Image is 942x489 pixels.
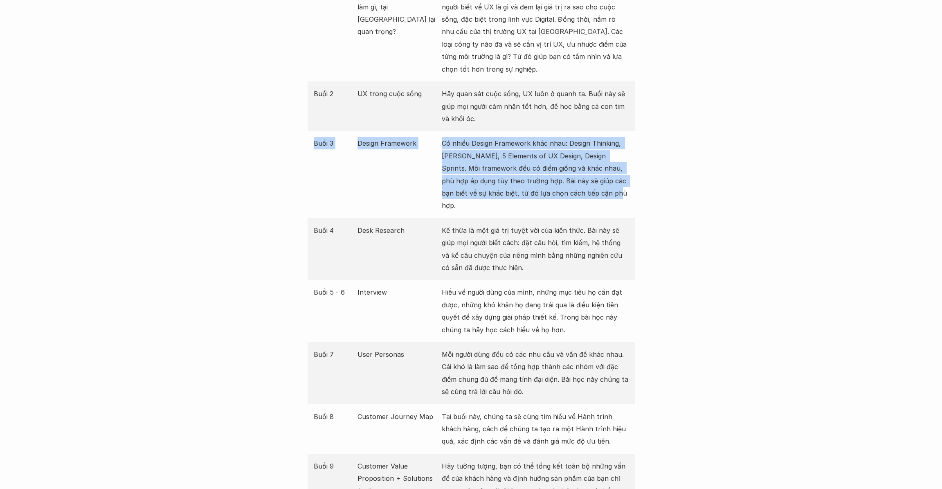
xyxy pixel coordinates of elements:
[314,286,354,298] p: Buổi 5 - 6
[442,286,629,336] p: Hiểu về người dùng của mình, những mục tiêu họ cần đạt được, những khó khăn họ đang trải qua là đ...
[357,348,438,361] p: User Personas
[442,88,629,125] p: Hãy quan sát cuộc sống, UX luôn ở quanh ta. Buổi này sẽ giúp mọi người cảm nhận tốt hơn, để học b...
[314,224,354,237] p: Buổi 4
[442,137,629,212] p: Có nhiều Design Framework khác nhau: Design Thinking, [PERSON_NAME], 5 Elements of UX Design, Des...
[357,286,438,298] p: Interview
[314,88,354,100] p: Buổi 2
[442,410,629,448] p: Tại buổi này, chúng ta sẽ cùng tìm hiểu về Hành trình khách hàng, cách để chúng ta tạo ra một Hàn...
[442,348,629,398] p: Mỗi người dùng đều có các nhu cầu và vấn đề khác nhau. Cái khó là làm sao để tổng hợp thành các n...
[442,224,629,274] p: Kế thừa là một giá trị tuyệt vời của kiến thức. Bài này sẽ giúp mọi người biết cách: đặt câu hỏi,...
[357,137,438,149] p: Design Framework
[314,348,354,361] p: Buổi 7
[357,224,438,237] p: Desk Research
[314,137,354,149] p: Buổi 3
[357,88,438,100] p: UX trong cuộc sống
[314,460,354,472] p: Buổi 9
[357,410,438,423] p: Customer Journey Map
[314,410,354,423] p: Buổi 8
